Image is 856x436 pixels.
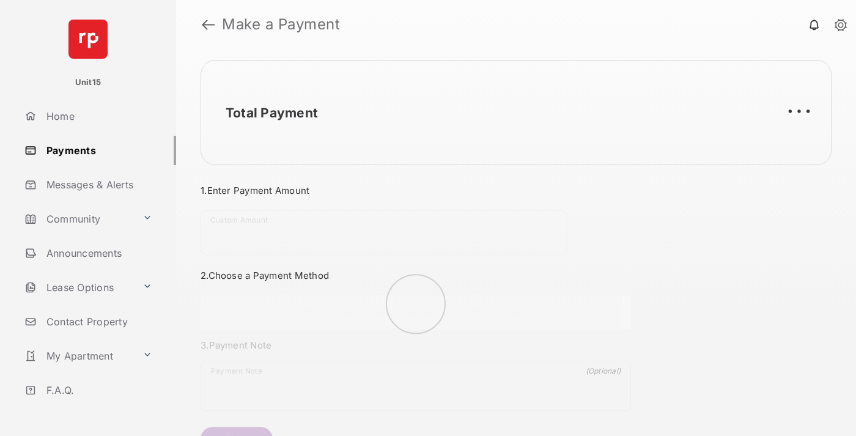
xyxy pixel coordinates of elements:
[222,17,340,32] strong: Make a Payment
[75,76,101,89] p: Unit15
[68,20,108,59] img: svg+xml;base64,PHN2ZyB4bWxucz0iaHR0cDovL3d3dy53My5vcmcvMjAwMC9zdmciIHdpZHRoPSI2NCIgaGVpZ2h0PSI2NC...
[20,204,138,234] a: Community
[201,270,631,281] h3: 2. Choose a Payment Method
[201,339,631,351] h3: 3. Payment Note
[20,102,176,131] a: Home
[20,238,176,268] a: Announcements
[226,105,318,120] h2: Total Payment
[20,170,176,199] a: Messages & Alerts
[20,307,176,336] a: Contact Property
[20,341,138,371] a: My Apartment
[20,273,138,302] a: Lease Options
[201,185,631,196] h3: 1. Enter Payment Amount
[20,375,176,405] a: F.A.Q.
[20,136,176,165] a: Payments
